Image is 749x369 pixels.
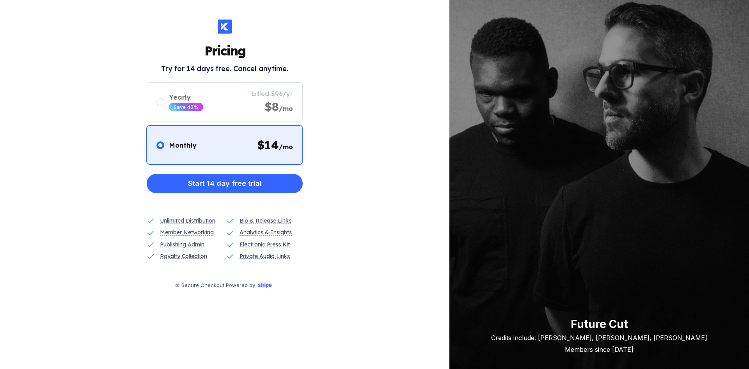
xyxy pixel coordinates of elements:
[491,317,707,331] div: Future Cut
[264,99,293,114] div: $8
[174,104,199,110] div: Save 42%
[279,143,293,151] span: /mo
[169,141,197,149] div: Monthly
[181,282,255,288] div: Secure Checkout Powered by
[161,64,288,73] h2: Try for 14 days free. Cancel anytime.
[240,240,290,249] div: Electronic Press Kit
[169,93,203,101] div: Yearly
[160,240,204,249] div: Publishing Admin
[160,216,215,225] div: Unlimited Distribution
[240,228,292,237] div: Analytics & Insights
[257,137,293,152] div: $ 14
[160,252,207,260] div: Royalty Collection
[240,216,291,225] div: Bio & Release Links
[160,228,214,237] div: Member Networking
[240,252,290,260] div: Private Audio Links
[491,334,707,342] div: Credits include: [PERSON_NAME], [PERSON_NAME], [PERSON_NAME]
[147,174,303,193] button: Start 14 day free trial
[252,90,293,98] div: billed $96/yr
[279,105,293,112] span: /mo
[188,176,262,191] div: Start 14 day free trial
[204,43,245,59] h1: Pricing
[491,346,707,353] div: Members since [DATE]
